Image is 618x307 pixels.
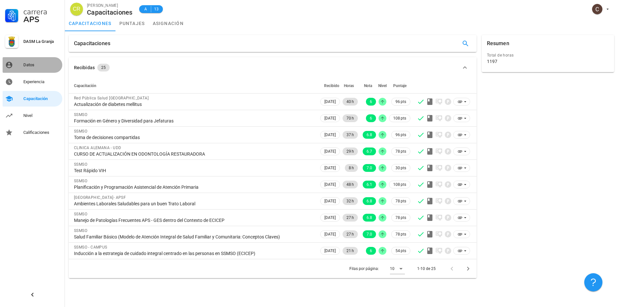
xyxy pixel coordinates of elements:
[74,217,314,223] div: Manejo de Patologías Frecuentes APS - GES dentro del Contexto de ECICEP
[3,108,62,123] a: Nivel
[324,148,336,155] span: [DATE]
[23,130,60,135] div: Calificaciones
[149,16,188,31] a: asignación
[395,165,406,171] span: 30 pts
[367,230,372,238] span: 7.0
[370,98,372,106] span: 6
[65,16,115,31] a: capacitaciones
[487,35,509,52] div: Resumen
[3,74,62,90] a: Experiencia
[367,147,372,155] span: 6.7
[74,250,314,256] div: Inducción a la estrategia de cuidado integral centrado en las personas en SSMSO (ECICEP)
[395,214,406,221] span: 78 pts
[367,214,372,222] span: 6.8
[395,148,406,155] span: 78 pts
[74,129,87,134] span: SSMSO
[23,62,60,68] div: Datos
[3,57,62,73] a: Datos
[3,125,62,140] a: Calificaciones
[393,181,406,188] span: 108 pts
[143,6,148,12] span: A
[346,131,354,139] span: 37 h
[23,113,60,118] div: Nivel
[388,78,412,94] th: Puntaje
[367,197,372,205] span: 6.8
[69,57,477,78] button: Recibidas 25
[154,6,159,12] span: 13
[364,83,372,88] span: Nota
[74,112,87,117] span: SSMSO
[393,115,406,122] span: 108 pts
[346,197,354,205] span: 32 h
[324,181,336,188] span: [DATE]
[324,231,336,238] span: [DATE]
[74,134,314,140] div: Toma de decisiones compartidas
[74,101,314,107] div: Actualización de diabetes mellitus
[87,2,133,9] div: [PERSON_NAME]
[346,230,354,238] span: 27 h
[74,245,107,249] span: SSMSO - CAMPUS
[324,164,336,172] span: [DATE]
[74,234,314,240] div: Salud Familiar Básico (Modelo de Atención Integral de Salud Familiar y Comunitaria: Conceptos Cla...
[370,114,372,122] span: 6
[390,263,405,274] div: 10Filas por página:
[324,131,336,138] span: [DATE]
[462,263,474,275] button: Página siguiente
[74,151,314,157] div: CURSO DE ACTUALIZACIÓN EN ODONTOLOGÍA RESTAURADORA
[74,212,87,216] span: SSMSO
[346,247,354,255] span: 21 h
[395,98,406,105] span: 96 pts
[74,162,87,167] span: SSMSO
[74,96,149,100] span: Red Pública Salud [GEOGRAPHIC_DATA]
[70,3,83,16] div: avatar
[395,231,406,237] span: 78 pts
[592,4,602,14] div: avatar
[324,98,336,105] span: [DATE]
[346,214,354,222] span: 27 h
[370,247,372,255] span: 6
[23,16,60,23] div: APS
[395,248,406,254] span: 54 pts
[23,8,60,16] div: Carrera
[346,98,354,106] span: 40 h
[378,83,387,88] span: Nivel
[74,228,87,233] span: SSMSO
[367,131,372,139] span: 6.8
[74,168,314,173] div: Test Rápido VIH
[324,198,336,205] span: [DATE]
[74,195,126,200] span: [GEOGRAPHIC_DATA]- APSF
[341,78,359,94] th: Horas
[74,179,87,183] span: SSMSO
[377,78,388,94] th: Nivel
[87,9,133,16] div: Capacitaciones
[349,164,354,172] span: 8 h
[101,64,106,71] span: 25
[23,96,60,101] div: Capacitación
[69,78,319,94] th: Capacitación
[319,78,341,94] th: Recibido
[395,198,406,204] span: 78 pts
[324,83,339,88] span: Recibido
[487,52,609,58] div: Total de horas
[487,58,497,64] div: 1197
[346,181,354,188] span: 48 h
[115,16,149,31] a: puntajes
[417,266,436,272] div: 1-10 de 25
[74,35,110,52] div: Capacitaciones
[346,114,354,122] span: 70 h
[349,259,405,278] div: Filas por página:
[73,3,80,16] span: CR
[367,164,372,172] span: 7.0
[324,115,336,122] span: [DATE]
[344,83,354,88] span: Horas
[74,201,314,207] div: Ambientes Laborales Saludables para un buen Trato Laboral
[367,181,372,188] span: 6.1
[390,266,394,272] div: 10
[393,83,406,88] span: Puntaje
[324,214,336,221] span: [DATE]
[74,118,314,124] div: Formación en Género y Diversidad para Jefaturas
[74,83,96,88] span: Capacitación
[74,64,95,71] div: Recibidas
[23,39,60,44] div: DASM La Granja
[324,247,336,254] span: [DATE]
